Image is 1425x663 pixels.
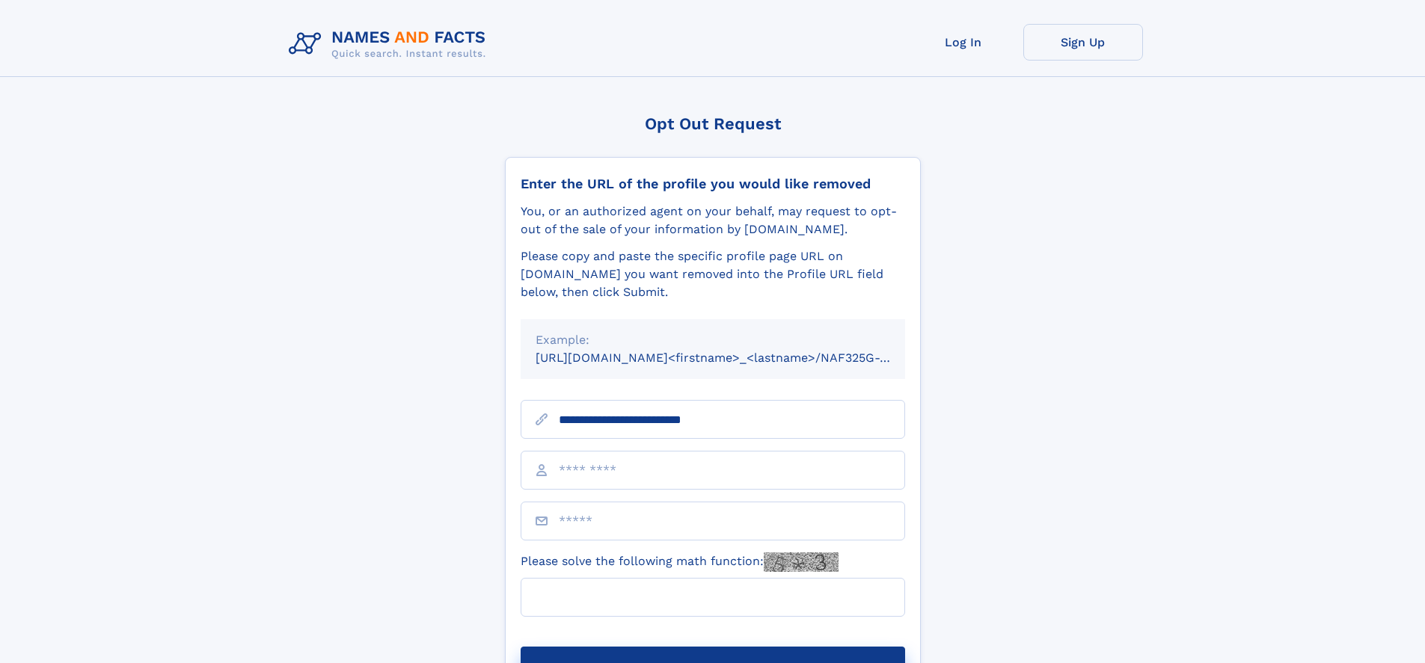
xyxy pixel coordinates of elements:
small: [URL][DOMAIN_NAME]<firstname>_<lastname>/NAF325G-xxxxxxxx [536,351,934,365]
div: You, or an authorized agent on your behalf, may request to opt-out of the sale of your informatio... [521,203,905,238]
img: Logo Names and Facts [283,24,498,64]
label: Please solve the following math function: [521,552,839,572]
div: Please copy and paste the specific profile page URL on [DOMAIN_NAME] you want removed into the Pr... [521,247,905,301]
a: Sign Up [1023,24,1143,61]
div: Opt Out Request [505,114,921,133]
a: Log In [904,24,1023,61]
div: Example: [536,331,890,349]
div: Enter the URL of the profile you would like removed [521,176,905,192]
